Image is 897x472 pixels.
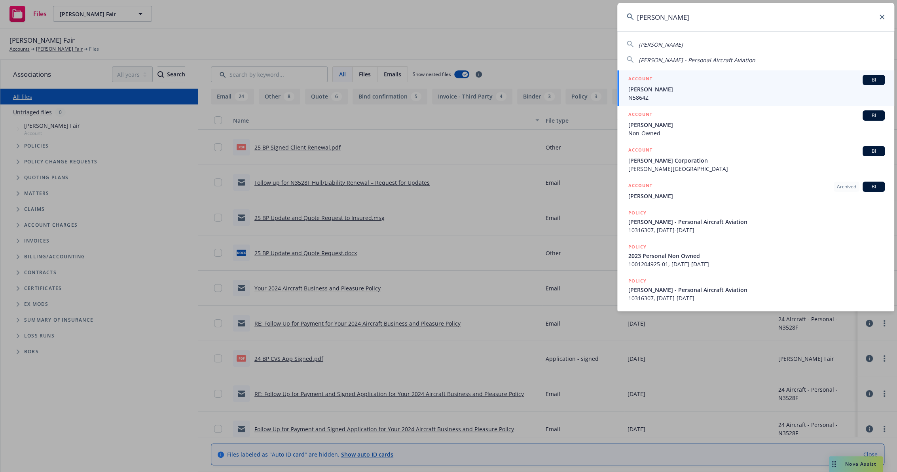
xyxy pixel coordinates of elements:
span: 1001204925-01, [DATE]-[DATE] [628,260,885,268]
input: Search... [617,3,894,31]
a: POLICY[PERSON_NAME] - Personal Aircraft Aviation10316307, [DATE]-[DATE] [617,273,894,307]
span: [PERSON_NAME] [628,192,885,200]
span: [PERSON_NAME] Corporation [628,156,885,165]
h5: POLICY [628,277,647,285]
h5: ACCOUNT [628,75,652,84]
span: Non-Owned [628,129,885,137]
a: POLICY[PERSON_NAME] - Personal Aircraft Aviation10316307, [DATE]-[DATE] [617,205,894,239]
a: ACCOUNTBI[PERSON_NAME]N5864Z [617,70,894,106]
span: [PERSON_NAME] - Personal Aircraft Aviation [628,286,885,294]
a: ACCOUNTArchivedBI[PERSON_NAME] [617,177,894,205]
a: ACCOUNTBI[PERSON_NAME] Corporation[PERSON_NAME][GEOGRAPHIC_DATA] [617,142,894,177]
span: [PERSON_NAME] [628,121,885,129]
span: BI [866,76,882,83]
h5: POLICY [628,243,647,251]
span: BI [866,183,882,190]
span: 2023 Personal Non Owned [628,252,885,260]
a: ACCOUNTBI[PERSON_NAME]Non-Owned [617,106,894,142]
span: N5864Z [628,93,885,102]
span: 10316307, [DATE]-[DATE] [628,294,885,302]
span: [PERSON_NAME] [639,41,683,48]
h5: POLICY [628,209,647,217]
span: [PERSON_NAME] [628,85,885,93]
span: 10316307, [DATE]-[DATE] [628,226,885,234]
span: [PERSON_NAME][GEOGRAPHIC_DATA] [628,165,885,173]
h5: ACCOUNT [628,182,652,191]
span: BI [866,148,882,155]
span: [PERSON_NAME] - Personal Aircraft Aviation [639,56,755,64]
span: BI [866,112,882,119]
span: Archived [837,183,856,190]
h5: ACCOUNT [628,110,652,120]
a: POLICY2023 Personal Non Owned1001204925-01, [DATE]-[DATE] [617,239,894,273]
h5: ACCOUNT [628,146,652,155]
span: [PERSON_NAME] - Personal Aircraft Aviation [628,218,885,226]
